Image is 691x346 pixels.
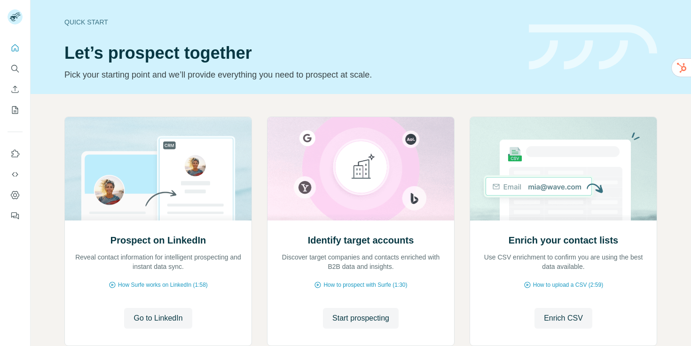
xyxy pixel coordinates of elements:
button: Search [8,60,23,77]
p: Use CSV enrichment to confirm you are using the best data available. [479,252,647,271]
span: Start prospecting [332,313,389,324]
p: Pick your starting point and we’ll provide everything you need to prospect at scale. [64,68,518,81]
span: How Surfe works on LinkedIn (1:58) [118,281,208,289]
button: Start prospecting [323,308,399,329]
button: Feedback [8,207,23,224]
img: Prospect on LinkedIn [64,117,252,220]
h1: Let’s prospect together [64,44,518,63]
img: Identify target accounts [267,117,455,220]
button: Dashboard [8,187,23,204]
span: Enrich CSV [544,313,583,324]
p: Discover target companies and contacts enriched with B2B data and insights. [277,252,445,271]
img: banner [529,24,657,70]
button: Quick start [8,39,23,56]
div: Quick start [64,17,518,27]
button: Enrich CSV [534,308,592,329]
h2: Enrich your contact lists [509,234,618,247]
span: Go to LinkedIn [133,313,182,324]
span: How to upload a CSV (2:59) [533,281,603,289]
h2: Identify target accounts [308,234,414,247]
button: Use Surfe API [8,166,23,183]
button: My lists [8,102,23,118]
p: Reveal contact information for intelligent prospecting and instant data sync. [74,252,242,271]
button: Go to LinkedIn [124,308,192,329]
h2: Prospect on LinkedIn [110,234,206,247]
img: Enrich your contact lists [470,117,657,220]
button: Enrich CSV [8,81,23,98]
span: How to prospect with Surfe (1:30) [323,281,407,289]
button: Use Surfe on LinkedIn [8,145,23,162]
